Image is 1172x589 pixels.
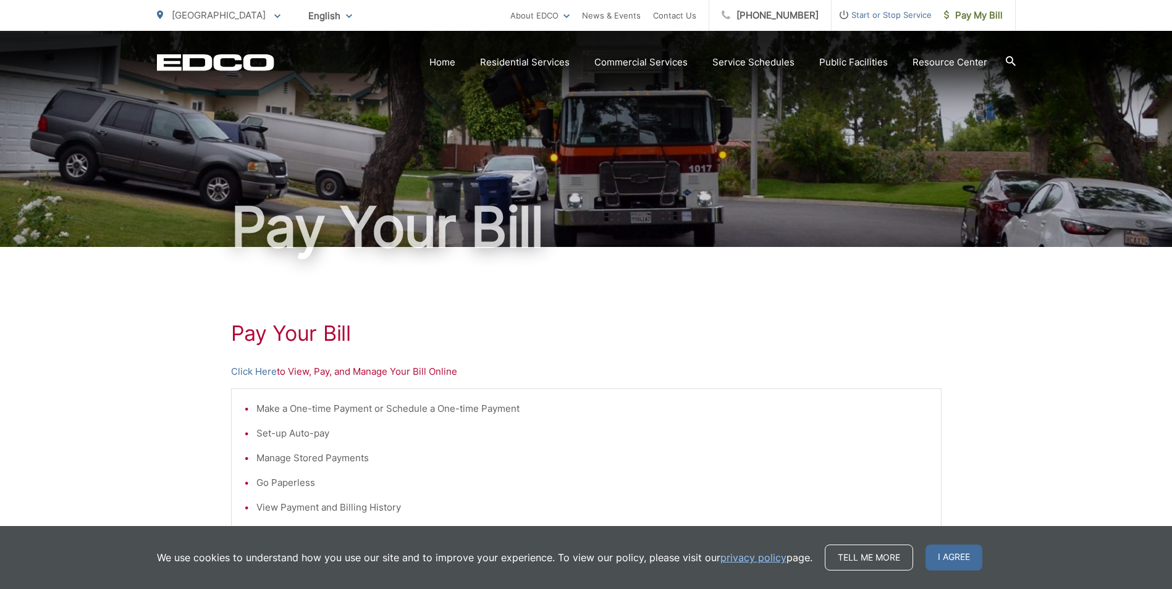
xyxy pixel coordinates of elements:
[582,8,641,23] a: News & Events
[594,55,688,70] a: Commercial Services
[256,426,929,441] li: Set-up Auto-pay
[172,9,266,21] span: [GEOGRAPHIC_DATA]
[825,545,913,570] a: Tell me more
[157,196,1016,258] h1: Pay Your Bill
[256,401,929,416] li: Make a One-time Payment or Schedule a One-time Payment
[510,8,570,23] a: About EDCO
[653,8,696,23] a: Contact Us
[913,55,987,70] a: Resource Center
[712,55,795,70] a: Service Schedules
[480,55,570,70] a: Residential Services
[429,55,455,70] a: Home
[231,364,942,379] p: to View, Pay, and Manage Your Bill Online
[157,550,812,565] p: We use cookies to understand how you use our site and to improve your experience. To view our pol...
[819,55,888,70] a: Public Facilities
[944,8,1003,23] span: Pay My Bill
[256,451,929,466] li: Manage Stored Payments
[299,5,361,27] span: English
[256,500,929,515] li: View Payment and Billing History
[231,364,277,379] a: Click Here
[925,545,982,570] span: I agree
[231,321,942,346] h1: Pay Your Bill
[256,475,929,490] li: Go Paperless
[157,54,274,71] a: EDCD logo. Return to the homepage.
[720,550,786,565] a: privacy policy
